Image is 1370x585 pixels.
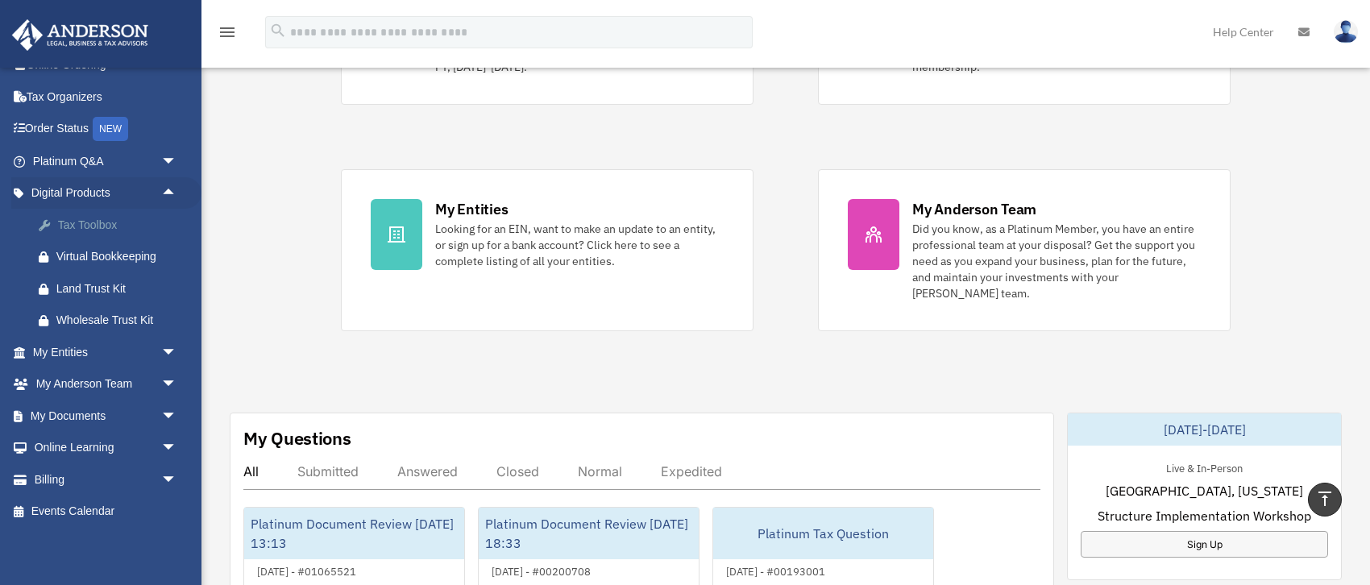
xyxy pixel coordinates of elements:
i: vertical_align_top [1315,489,1335,508]
div: Tax Toolbox [56,215,181,235]
div: Land Trust Kit [56,279,181,299]
div: Platinum Document Review [DATE] 13:13 [244,508,464,559]
a: My Anderson Team Did you know, as a Platinum Member, you have an entire professional team at your... [818,169,1231,331]
span: arrow_drop_down [161,400,193,433]
a: Online Learningarrow_drop_down [11,432,201,464]
img: User Pic [1334,20,1358,44]
div: [DATE]-[DATE] [1068,413,1341,446]
div: Live & In-Person [1153,458,1256,475]
a: Virtual Bookkeeping [23,241,201,273]
div: Looking for an EIN, want to make an update to an entity, or sign up for a bank account? Click her... [435,221,724,269]
div: Virtual Bookkeeping [56,247,181,267]
span: arrow_drop_down [161,336,193,369]
span: [GEOGRAPHIC_DATA], [US_STATE] [1106,481,1303,500]
a: My Entities Looking for an EIN, want to make an update to an entity, or sign up for a bank accoun... [341,169,753,331]
span: arrow_drop_down [161,432,193,465]
div: Submitted [297,463,359,479]
div: [DATE] - #00193001 [713,562,838,579]
a: Tax Toolbox [23,209,201,241]
div: Expedited [661,463,722,479]
span: Structure Implementation Workshop [1098,506,1311,525]
div: Platinum Document Review [DATE] 18:33 [479,508,699,559]
div: Answered [397,463,458,479]
i: search [269,22,287,39]
a: Tax Organizers [11,81,201,113]
div: My Anderson Team [912,199,1036,219]
a: Billingarrow_drop_down [11,463,201,496]
a: My Anderson Teamarrow_drop_down [11,368,201,400]
div: My Questions [243,426,351,450]
a: menu [218,28,237,42]
a: Order StatusNEW [11,113,201,146]
div: [DATE] - #01065521 [244,562,369,579]
i: menu [218,23,237,42]
a: Sign Up [1081,531,1328,558]
div: NEW [93,117,128,141]
div: Platinum Tax Question [713,508,933,559]
div: Wholesale Trust Kit [56,310,181,330]
span: arrow_drop_up [161,177,193,210]
div: Closed [496,463,539,479]
a: My Entitiesarrow_drop_down [11,336,201,368]
img: Anderson Advisors Platinum Portal [7,19,153,51]
a: Land Trust Kit [23,272,201,305]
span: arrow_drop_down [161,145,193,178]
span: arrow_drop_down [161,463,193,496]
a: Platinum Q&Aarrow_drop_down [11,145,201,177]
div: [DATE] - #00200708 [479,562,604,579]
span: arrow_drop_down [161,368,193,401]
a: Digital Productsarrow_drop_up [11,177,201,210]
a: vertical_align_top [1308,483,1342,517]
div: My Entities [435,199,508,219]
a: Wholesale Trust Kit [23,305,201,337]
div: All [243,463,259,479]
div: Did you know, as a Platinum Member, you have an entire professional team at your disposal? Get th... [912,221,1201,301]
a: My Documentsarrow_drop_down [11,400,201,432]
a: Events Calendar [11,496,201,528]
div: Normal [578,463,622,479]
